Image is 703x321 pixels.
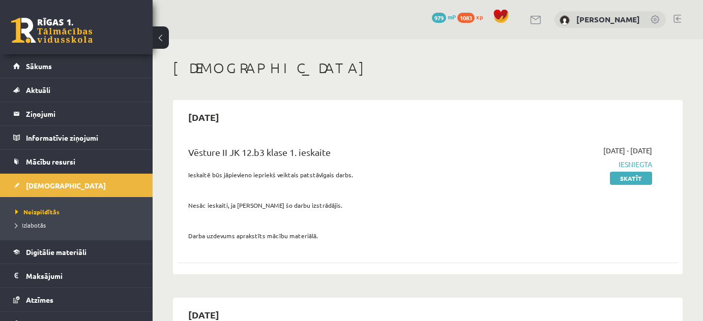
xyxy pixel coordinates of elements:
a: Aktuāli [13,78,140,102]
p: Darba uzdevums aprakstīts mācību materiālā. [188,231,492,240]
a: Maksājumi [13,264,140,287]
span: Iesniegta [508,159,652,170]
a: Informatīvie ziņojumi [13,126,140,149]
span: mP [448,13,456,21]
span: Sākums [26,61,52,71]
div: Vēsture II JK 12.b3 klase 1. ieskaite [188,145,492,164]
a: Skatīt [610,172,652,185]
img: Gregors Pauliņš [560,15,570,25]
h1: [DEMOGRAPHIC_DATA] [173,59,683,77]
a: 1083 xp [457,13,488,21]
span: Atzīmes [26,295,53,304]
span: 979 [432,13,446,23]
a: Mācību resursi [13,150,140,173]
span: [DEMOGRAPHIC_DATA] [26,181,106,190]
a: Neizpildītās [15,207,142,216]
span: Aktuāli [26,85,50,94]
span: [DATE] - [DATE] [603,145,652,156]
span: 1083 [457,13,475,23]
a: Izlabotās [15,220,142,230]
legend: Ziņojumi [26,102,140,125]
span: Izlabotās [15,221,46,229]
a: Rīgas 1. Tālmācības vidusskola [11,18,93,43]
a: 979 mP [432,13,456,21]
a: [DEMOGRAPHIC_DATA] [13,174,140,197]
h2: [DATE] [178,105,229,129]
p: Nesāc ieskaiti, ja [PERSON_NAME] šo darbu izstrādājis. [188,201,492,210]
legend: Maksājumi [26,264,140,287]
a: Sākums [13,54,140,78]
span: Mācību resursi [26,157,75,166]
a: [PERSON_NAME] [576,14,640,24]
legend: Informatīvie ziņojumi [26,126,140,149]
p: Ieskaitē būs jāpievieno iepriekš veiktais patstāvīgais darbs. [188,170,492,179]
span: Neizpildītās [15,208,60,216]
span: Digitālie materiāli [26,247,86,256]
a: Atzīmes [13,288,140,311]
a: Ziņojumi [13,102,140,125]
span: xp [476,13,483,21]
a: Digitālie materiāli [13,240,140,264]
